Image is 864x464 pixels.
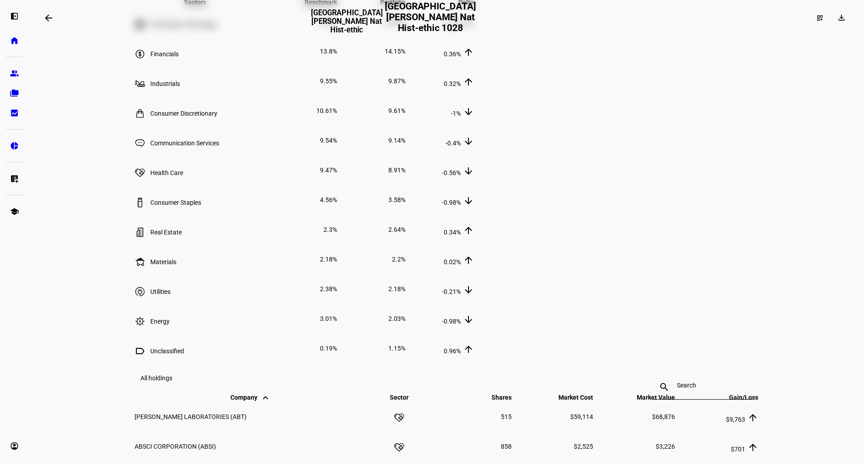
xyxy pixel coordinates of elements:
span: 515 [501,413,512,420]
mat-icon: arrow_downward [463,314,474,325]
a: folder_copy [5,84,23,102]
h2: [GEOGRAPHIC_DATA][PERSON_NAME] Nat Hist-ethic 1028 [383,1,478,35]
span: 9.14% [388,137,405,144]
span: -0.4% [445,140,461,147]
mat-icon: arrow_downward [463,166,474,176]
span: Utilities [150,288,171,295]
span: 3.01% [320,315,337,322]
span: Market Value [623,394,675,401]
span: $59,114 [570,413,593,420]
span: Shares [478,394,512,401]
span: -0.56% [442,169,461,176]
span: 13.8% [320,48,337,55]
eth-mat-symbol: school [10,207,19,216]
mat-icon: arrow_upward [463,47,474,58]
span: 2.03% [388,315,405,322]
span: 858 [501,443,512,450]
mat-icon: download [837,13,846,22]
span: 8.91% [388,167,405,174]
span: Industrials [150,80,180,87]
span: 0.36% [444,50,461,58]
eth-mat-symbol: folder_copy [10,89,19,98]
span: $9,763 [726,416,745,423]
span: -0.21% [442,288,461,295]
span: Materials [150,258,176,266]
span: Sector [383,394,415,401]
span: Unclassified [150,347,184,355]
span: Gain/Loss [715,394,758,401]
eth-mat-symbol: home [10,36,19,45]
eth-mat-symbol: group [10,69,19,78]
span: -0.98% [442,199,461,206]
span: Market Cost [545,394,593,401]
a: group [5,64,23,82]
span: 2.64% [388,226,405,233]
eth-mat-symbol: bid_landscape [10,108,19,117]
mat-icon: arrow_upward [463,255,474,266]
mat-icon: keyboard_arrow_up [260,392,271,403]
span: 9.55% [320,77,337,85]
span: [PERSON_NAME] LABORATORIES (ABT) [135,413,247,420]
span: 0.34% [444,229,461,236]
span: -1% [451,110,461,117]
span: 0.32% [444,80,461,87]
span: 0.96% [444,347,461,355]
mat-icon: arrow_upward [747,442,758,453]
mat-icon: arrow_upward [747,412,758,423]
span: Financials [150,50,179,58]
eth-mat-symbol: account_circle [10,441,19,450]
span: 4.56% [320,196,337,203]
span: 2.2% [392,256,405,263]
span: 9.47% [320,167,337,174]
mat-icon: arrow_downward [463,284,474,295]
span: 2.38% [320,285,337,293]
eth-mat-symbol: list_alt_add [10,174,19,183]
span: 3.58% [388,196,405,203]
span: $701 [731,446,745,453]
eth-mat-symbol: pie_chart [10,141,19,150]
span: 10.61% [316,107,337,114]
eth-mat-symbol: left_panel_open [10,12,19,21]
span: 2.18% [320,256,337,263]
mat-icon: search [653,382,675,392]
h3: [GEOGRAPHIC_DATA][PERSON_NAME] Nat Hist-ethic [311,9,383,34]
span: 9.61% [388,107,405,114]
span: Real Estate [150,229,182,236]
span: 2.3% [324,226,337,233]
span: 14.15% [385,48,405,55]
span: Company [230,394,271,401]
mat-icon: arrow_downward [463,106,474,117]
span: 0.19% [320,345,337,352]
mat-icon: arrow_upward [463,77,474,87]
span: 2.18% [388,285,405,293]
span: Consumer Discretionary [150,110,217,117]
span: Consumer Staples [150,199,201,206]
a: bid_landscape [5,104,23,122]
span: 1.15% [388,345,405,352]
a: pie_chart [5,137,23,155]
span: Energy [150,318,170,325]
eth-data-table-title: All holdings [140,374,172,382]
mat-icon: arrow_upward [463,225,474,236]
span: ABSCI CORPORATION (ABSI) [135,443,216,450]
span: $68,876 [652,413,675,420]
span: -0.98% [442,318,461,325]
span: Communication Services [150,140,219,147]
mat-icon: arrow_upward [463,344,474,355]
span: $2,525 [574,443,593,450]
span: $3,226 [656,443,675,450]
mat-icon: dashboard_customize [816,14,823,22]
a: home [5,32,23,50]
span: Health Care [150,169,183,176]
span: 9.54% [320,137,337,144]
mat-icon: arrow_downward [463,195,474,206]
span: 0.02% [444,258,461,266]
mat-icon: arrow_backwards [43,13,54,23]
span: 9.87% [388,77,405,85]
mat-icon: arrow_downward [463,136,474,147]
input: Search [677,382,729,389]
